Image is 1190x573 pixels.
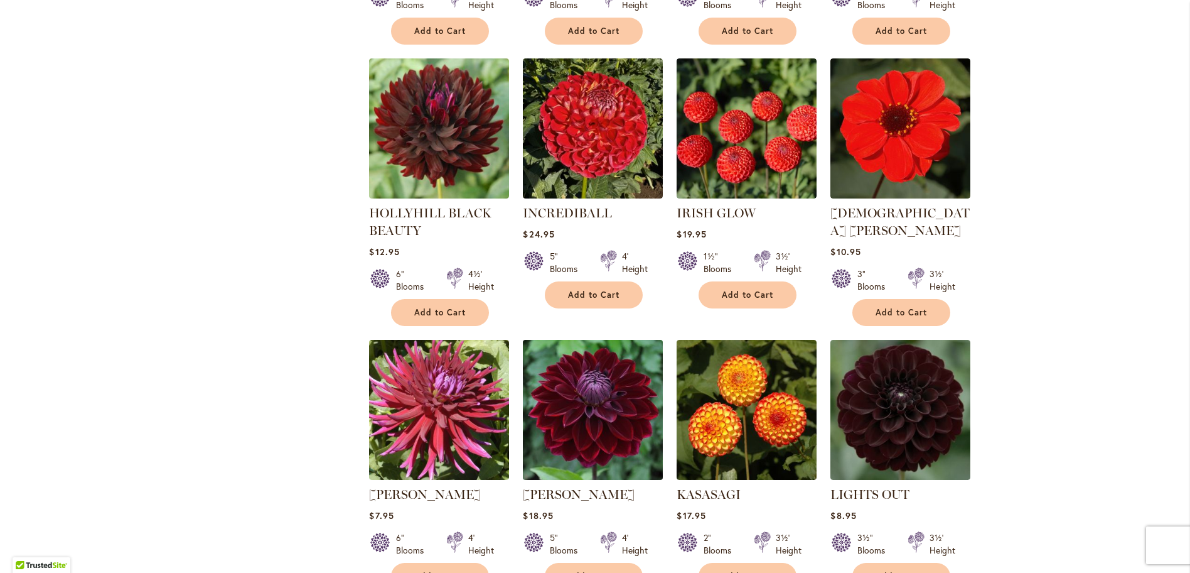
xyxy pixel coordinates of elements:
span: Add to Cart [722,26,773,36]
a: [PERSON_NAME] [523,487,635,502]
button: Add to Cart [852,299,950,326]
div: 2" Blooms [704,532,739,557]
a: Incrediball [523,189,663,201]
button: Add to Cart [852,18,950,45]
div: 4' Height [622,250,648,275]
div: 5" Blooms [550,532,585,557]
span: $10.95 [830,246,860,258]
span: $7.95 [369,510,394,521]
div: 5" Blooms [550,250,585,275]
span: Add to Cart [876,307,927,318]
div: 1½" Blooms [704,250,739,275]
span: $17.95 [677,510,705,521]
a: LIGHTS OUT [830,471,970,483]
div: 3" Blooms [857,268,893,293]
div: 4½' Height [468,268,494,293]
span: Add to Cart [876,26,927,36]
img: IRISH GLOW [677,58,817,199]
span: $24.95 [523,228,554,240]
img: JUANITA [369,340,509,480]
img: JAPANESE BISHOP [830,58,970,199]
div: 6" Blooms [396,268,431,293]
a: [PERSON_NAME] [369,487,481,502]
a: IRISH GLOW [677,205,756,221]
span: Add to Cart [568,26,619,36]
button: Add to Cart [391,299,489,326]
div: 6" Blooms [396,532,431,557]
button: Add to Cart [545,281,643,308]
a: [DEMOGRAPHIC_DATA] [PERSON_NAME] [830,205,970,238]
button: Add to Cart [391,18,489,45]
img: Incrediball [523,58,663,199]
a: KASASAGI [677,471,817,483]
span: Add to Cart [414,26,466,36]
img: KASASAGI [677,340,817,480]
div: 4' Height [468,532,494,557]
a: INCREDIBALL [523,205,612,221]
a: IRISH GLOW [677,189,817,201]
button: Add to Cart [699,18,796,45]
span: $18.95 [523,510,553,521]
img: LIGHTS OUT [830,340,970,480]
div: 3½' Height [776,250,801,275]
img: Kaisha Lea [520,336,667,483]
a: KASASAGI [677,487,741,502]
a: JUANITA [369,471,509,483]
span: $8.95 [830,510,856,521]
a: HOLLYHILL BLACK BEAUTY [369,189,509,201]
div: 3½" Blooms [857,532,893,557]
span: $19.95 [677,228,706,240]
img: HOLLYHILL BLACK BEAUTY [369,58,509,199]
div: 3½' Height [930,268,955,293]
a: HOLLYHILL BLACK BEAUTY [369,205,491,238]
div: 3½' Height [776,532,801,557]
div: 3½' Height [930,532,955,557]
div: 4' Height [622,532,648,557]
a: JAPANESE BISHOP [830,189,970,201]
span: $12.95 [369,246,399,258]
button: Add to Cart [699,281,796,308]
span: Add to Cart [568,290,619,300]
span: Add to Cart [722,290,773,300]
a: Kaisha Lea [523,471,663,483]
a: LIGHTS OUT [830,487,909,502]
span: Add to Cart [414,307,466,318]
button: Add to Cart [545,18,643,45]
iframe: Launch Accessibility Center [9,528,45,564]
